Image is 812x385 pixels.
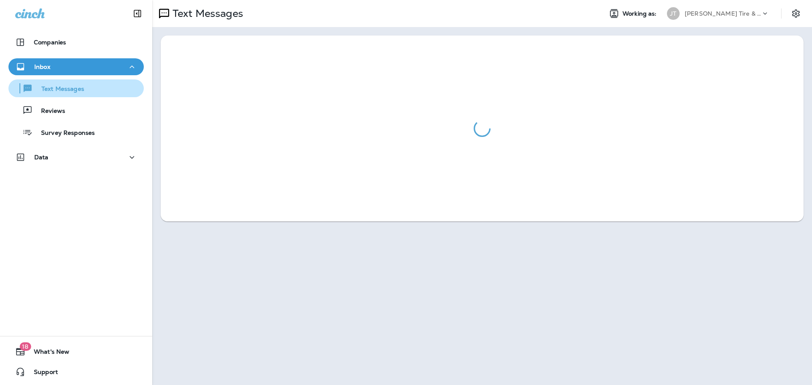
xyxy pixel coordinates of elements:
[25,369,58,379] span: Support
[667,7,680,20] div: JT
[8,149,144,166] button: Data
[8,343,144,360] button: 18What's New
[169,7,243,20] p: Text Messages
[8,123,144,141] button: Survey Responses
[788,6,804,21] button: Settings
[685,10,761,17] p: [PERSON_NAME] Tire & Auto
[33,107,65,115] p: Reviews
[8,34,144,51] button: Companies
[33,129,95,137] p: Survey Responses
[34,154,49,161] p: Data
[623,10,658,17] span: Working as:
[8,58,144,75] button: Inbox
[8,79,144,97] button: Text Messages
[34,39,66,46] p: Companies
[34,63,50,70] p: Inbox
[19,342,31,351] span: 18
[33,85,84,93] p: Text Messages
[126,5,149,22] button: Collapse Sidebar
[8,101,144,119] button: Reviews
[8,363,144,380] button: Support
[25,348,69,358] span: What's New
